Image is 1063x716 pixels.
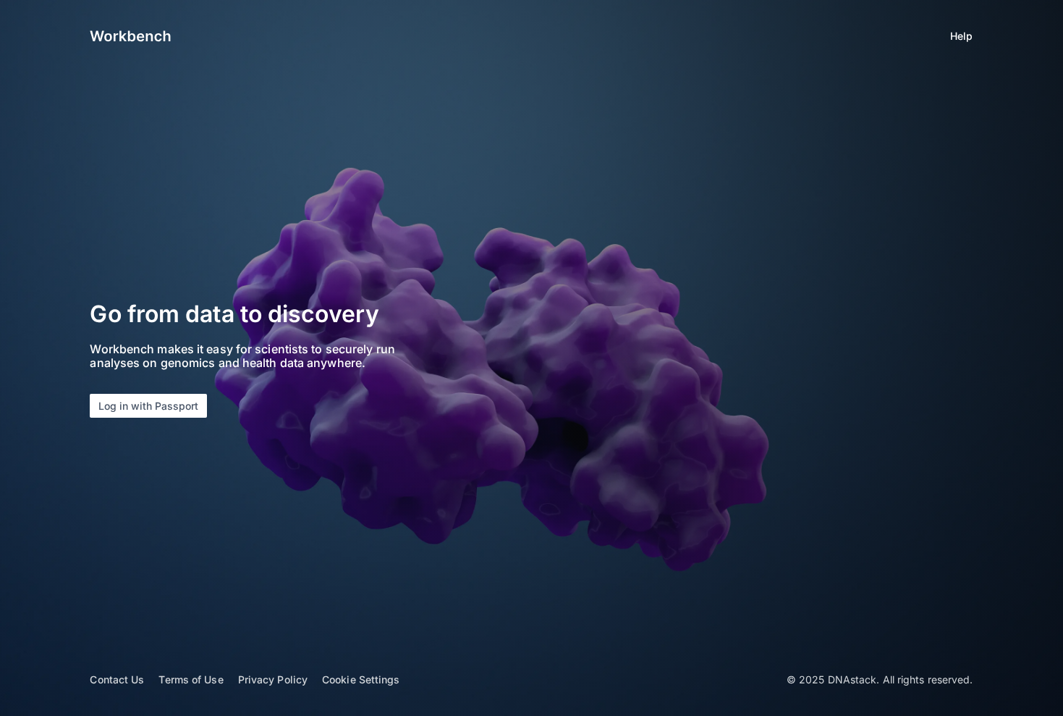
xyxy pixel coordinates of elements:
[90,342,433,371] p: Workbench makes it easy for scientists to securely run analyses on genomics and health data anywh...
[90,394,207,418] button: Log in with Passport
[158,673,223,686] a: Terms of Use
[90,298,433,331] h2: Go from data to discovery
[950,29,973,43] a: Help
[787,673,973,687] p: © 2025 DNAstack. All rights reserved.
[322,673,400,686] a: Cookie Settings
[238,673,308,686] a: Privacy Policy
[90,673,144,686] a: Contact Us
[90,28,171,45] img: logo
